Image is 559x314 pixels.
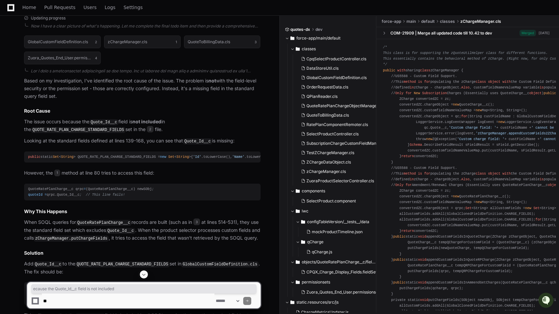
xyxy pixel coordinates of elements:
button: DataStoreUtil.cls [298,64,378,73]
span: components [302,188,325,194]
button: zChargeManager.cls1 [104,36,181,48]
img: 1756235613930-3d25f9e4-fa56-45dd-b3ad-e072dfbd1548 [7,50,19,62]
button: components [290,186,377,196]
span: Also [461,85,470,89]
div: COM-21909 | Merge all updated code till 10.42 to dev [390,30,492,36]
button: CpqSelectProductController.cls [298,54,378,64]
span: Also [461,177,470,181]
span: Pylon [67,70,81,75]
p: Looking at the standard fields defined at lines 139-168, you can see that is missing: [24,137,261,145]
span: method [403,80,416,84]
button: OrderRequestData.cls [298,82,378,92]
span: OrderRequestData.cls [306,84,348,90]
span: ; // This line fails! [80,193,125,197]
span: dev [315,27,322,32]
span: configTableVersion/__tests__/data [307,219,369,225]
span: return [401,154,414,158]
button: Start new chat [114,52,122,60]
svg: Directory [290,34,294,42]
span: String [61,155,74,159]
button: qCharge [296,237,377,247]
span: new [453,194,459,198]
button: GlobalCustomFieldDefinition.cls [298,73,378,82]
span: SelectProduct.component [306,198,356,204]
span: QuoteToBillingData.cls [306,113,349,118]
span: SubscriptionChargeCustomFieldManager.cls [306,141,391,146]
span: = [84,187,86,191]
p: Based on my investigation, I've identified the root cause of the issue. The problem is with the f... [24,77,261,100]
span: Set [533,206,539,210]
button: GlobalCustomFieldDefinition.cls2 [24,36,101,48]
span: quoteId [28,193,42,197]
span: Set [168,155,174,159]
span: return [401,229,414,233]
span: Users [84,5,97,9]
span: RatePlanComponentRemoter.cls [306,122,368,127]
p: When SOQL queries for records are built (such as in at lines 514-531), they use the standard fiel... [24,218,261,242]
span: CpqSelectProductController.cls [306,56,366,62]
span: Updating progress [31,15,66,21]
span: for [424,172,430,176]
span: QuoteRatePlanChargeObjectManager.cls [306,103,384,109]
span: Set [53,155,59,159]
span: SelectProductController.cls [306,131,359,137]
span: new [525,206,531,210]
div: [DATE] [539,30,550,36]
div: Now I have a clear picture of what's happening. Let me complete the final todo item and then prov... [31,23,261,29]
span: is [540,177,544,181]
span: public [28,155,40,159]
span: qCharge.js [312,249,332,255]
button: Zuora_Quotes_End_User.permissionset-meta.xml4 [24,52,101,64]
svg: Directory [296,207,300,215]
span: with [502,80,511,84]
svg: Directory [296,45,300,53]
span: in [410,85,414,89]
span: Subscription [422,91,447,95]
span: method [403,172,416,176]
div: Start new chat [23,50,110,57]
strong: not [208,78,216,83]
button: configTableVersion/__tests__/data [296,216,377,227]
span: class [420,68,431,72]
img: PlayerZero [7,7,20,20]
button: SubscriptionChargeCustomFieldManager.cls [298,139,378,148]
span: is [540,85,544,89]
code: QUOTE_RATE_PLAN_CHARGE_STANDARD_FIELDS [75,261,170,267]
span: DataStoreUtil.cls [306,66,339,71]
span: String [177,155,189,159]
span: class [476,172,486,176]
span: new [453,103,459,107]
strong: not included [132,119,161,124]
span: new [426,137,432,141]
button: mockProductTimeline.json [304,227,373,237]
code: GlobalCustomFieldDefinition.cls [181,261,259,267]
span: ; [152,187,154,191]
span: Schema [410,143,422,147]
span: class [476,80,486,84]
button: ZChargeDataObject.cls [298,158,378,167]
h1: GlobalCustomFieldDefinition.cls [28,40,88,44]
span: is [418,80,422,84]
div: We're available if you need us! [23,57,85,62]
span: 4 [95,55,97,61]
span: Only [395,91,404,95]
button: QuoteRatePlanChargeObjectManager.cls [298,101,378,111]
span: public [393,258,405,262]
button: RatePlanComponentRemoter.cls [298,120,378,129]
code: QUOTE_RATE_PLAN_CHARGE_STANDARD_FIELDS [31,127,125,133]
span: objects/QuoteRatePlanCharge__c/fieldSets [302,259,377,265]
span: Home [22,5,36,9]
span: new [476,108,482,112]
span: zChargeManager.cls [306,169,346,174]
span: object [529,91,542,95]
p: The issue occurs because the field is in the set in the file. [24,118,261,134]
button: lwc [290,206,377,216]
button: QuoteToBillingData.cls3 [184,36,261,48]
span: public [544,91,556,95]
span: Set [465,206,471,210]
button: QPlanReader.cls [298,92,378,101]
span: lwc [302,208,308,214]
p: Add to the set in . The fix should be: [24,260,261,275]
button: QuoteToBillingData.cls [298,111,378,120]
